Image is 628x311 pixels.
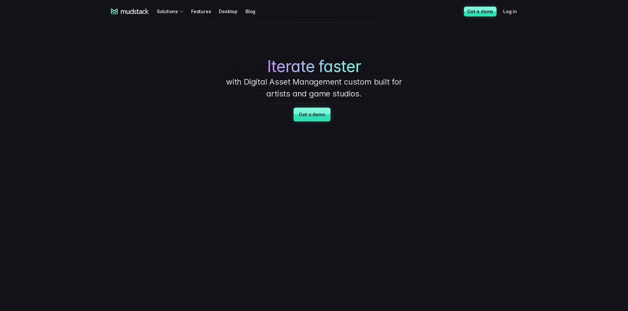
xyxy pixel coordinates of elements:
div: Solutions [157,5,186,17]
span: Iterate faster [267,57,361,76]
a: Get a demo [294,108,330,121]
a: mudstack logo [111,9,149,14]
a: Features [191,5,219,17]
a: Blog [245,5,263,17]
a: Desktop [219,5,245,17]
a: Get a demo [464,7,497,16]
p: with Digital Asset Management custom built for artists and game studios. [215,76,413,100]
a: Log in [503,5,525,17]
